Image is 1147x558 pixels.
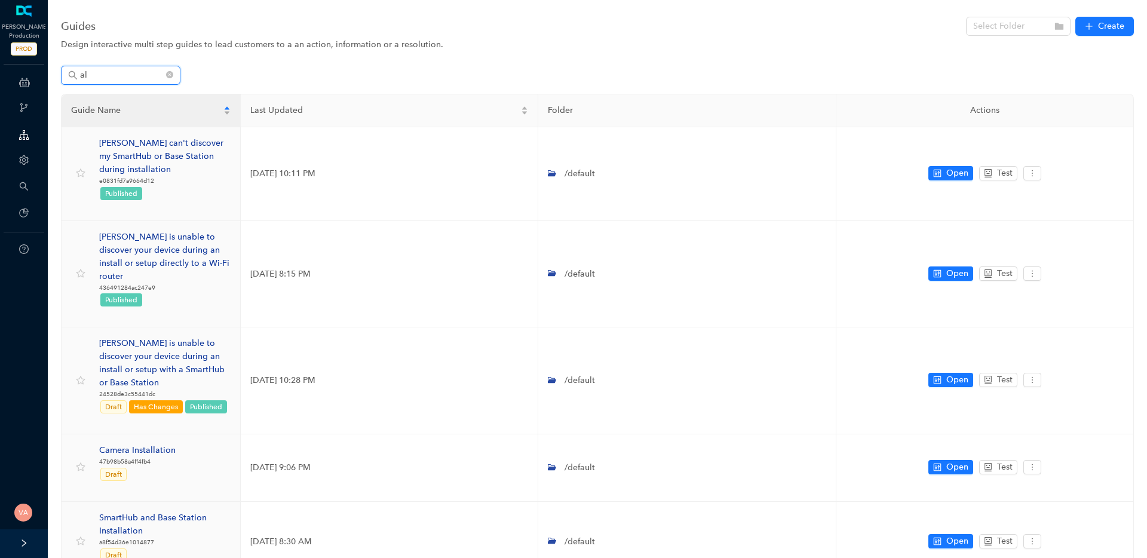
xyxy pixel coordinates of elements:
span: Published [105,296,137,304]
span: folder-open [548,463,556,471]
span: robot [984,537,992,545]
button: controlOpen [928,460,973,474]
div: SmartHub and Base Station Installation [99,511,231,538]
span: branches [19,103,29,112]
span: Open [946,373,968,387]
button: robotTest [979,460,1017,474]
span: Test [997,167,1013,180]
span: folder-open [548,376,556,384]
span: Published [190,403,222,411]
span: /default [562,375,595,385]
button: controlOpen [928,373,973,387]
div: [PERSON_NAME] is unable to discover your device during an install or setup directly to a Wi-Fi ro... [99,231,231,283]
p: e0831fd7a9664d12 [99,176,231,186]
button: more [1023,460,1041,474]
span: close-circle [166,71,173,78]
div: Camera Installation [99,444,176,457]
span: control [933,537,941,545]
span: more [1028,269,1036,278]
span: folder-open [548,536,556,545]
span: robot [984,463,992,471]
span: Test [997,461,1013,474]
span: more [1028,169,1036,177]
button: more [1023,166,1041,180]
button: more [1023,534,1041,548]
button: robotTest [979,373,1017,387]
th: Last Updated [241,94,538,127]
span: Draft [105,470,122,479]
span: star [76,269,85,278]
span: search [68,70,78,80]
button: controlOpen [928,266,973,281]
span: robot [984,269,992,278]
td: [DATE] 10:28 PM [241,327,538,434]
span: more [1028,463,1036,471]
td: [DATE] 10:11 PM [241,127,538,221]
span: Open [946,535,968,548]
td: [DATE] 8:15 PM [241,221,538,328]
span: close-circle [166,70,173,81]
span: Open [946,167,968,180]
button: robotTest [979,166,1017,180]
span: more [1028,376,1036,384]
span: more [1028,537,1036,545]
input: Search in list... [80,69,164,82]
p: a8f54d36e1014877 [99,538,231,547]
p: 436491284ac247e9 [99,283,231,293]
span: setting [19,155,29,165]
button: more [1023,266,1041,281]
button: plusCreate [1075,17,1134,36]
span: PROD [11,42,37,56]
span: star [76,462,85,472]
span: control [933,169,941,177]
span: Has Changes [134,403,178,411]
span: folder-open [548,269,556,277]
span: Guide Name [71,104,221,117]
p: 47b98b58a4ff4fb4 [99,457,176,467]
p: 24528de3c55441dc [99,390,231,399]
span: star [76,168,85,178]
span: Published [105,189,137,198]
span: Test [997,373,1013,387]
span: control [933,463,941,471]
span: /default [562,168,595,179]
div: [PERSON_NAME] is unable to discover your device during an install or setup with a SmartHub or Bas... [99,337,231,390]
span: folder-open [548,169,556,177]
div: Design interactive multi step guides to lead customers to a an action, information or a resolution. [61,38,1134,51]
span: Test [997,267,1013,280]
button: controlOpen [928,166,973,180]
span: folder [1054,22,1064,31]
span: Open [946,461,968,474]
span: search [19,182,29,191]
span: star [76,536,85,546]
span: plus [1085,22,1093,30]
span: star [76,376,85,385]
span: Last Updated [250,104,519,117]
span: Open [946,267,968,280]
td: [DATE] 9:06 PM [241,434,538,502]
button: more [1023,373,1041,387]
span: /default [562,462,595,473]
span: Guides [61,17,96,36]
span: Draft [105,403,122,411]
button: robotTest [979,534,1017,548]
span: robot [984,169,992,177]
span: /default [562,536,595,547]
span: question-circle [19,244,29,254]
span: control [933,376,941,384]
span: control [933,269,941,278]
span: robot [984,376,992,384]
span: /default [562,269,595,279]
button: robotTest [979,266,1017,281]
th: Actions [836,94,1134,127]
th: Folder [538,94,836,127]
span: pie-chart [19,208,29,217]
span: Test [997,535,1013,548]
button: controlOpen [928,534,973,548]
div: [PERSON_NAME] can't discover my SmartHub or Base Station during installation [99,137,231,176]
span: Create [1098,20,1124,33]
img: 5c5f7907468957e522fad195b8a1453a [14,504,32,522]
